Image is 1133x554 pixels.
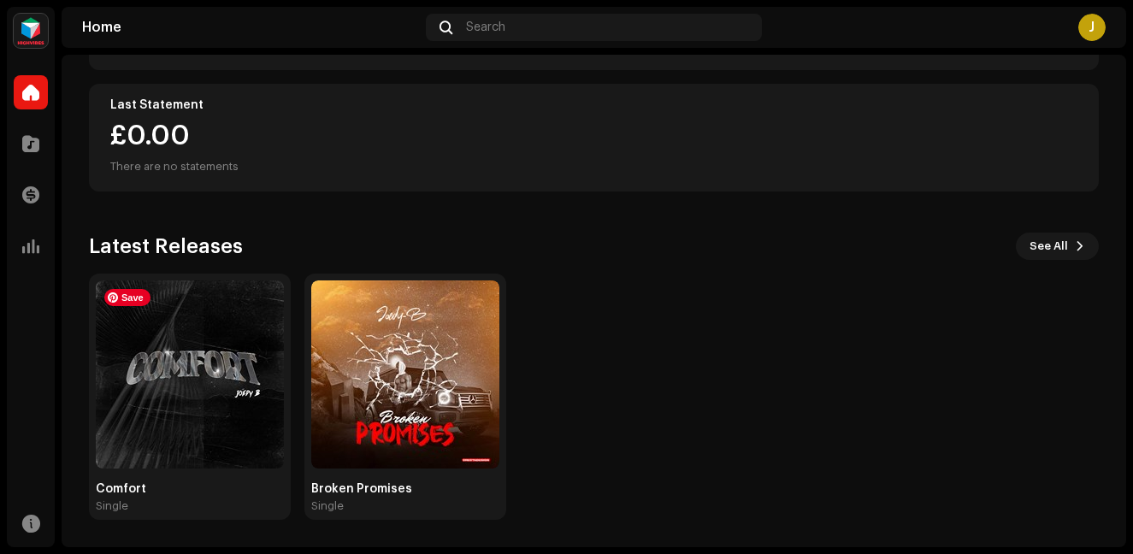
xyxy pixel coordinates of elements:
[311,280,499,469] img: b0080c98-71f9-45aa-afc3-a45a4684ee7e
[110,98,1077,112] div: Last Statement
[82,21,419,34] div: Home
[1030,229,1068,263] span: See All
[466,21,505,34] span: Search
[89,233,243,260] h3: Latest Releases
[89,84,1099,192] re-o-card-value: Last Statement
[14,14,48,48] img: feab3aad-9b62-475c-8caf-26f15a9573ee
[311,482,499,496] div: Broken Promises
[311,499,344,513] div: Single
[1078,14,1106,41] div: J
[96,280,284,469] img: 4804777a-5421-43fe-84f2-6ac60cef02a6
[96,499,128,513] div: Single
[110,156,239,177] div: There are no statements
[96,482,284,496] div: Comfort
[104,289,150,306] span: Save
[1016,233,1099,260] button: See All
